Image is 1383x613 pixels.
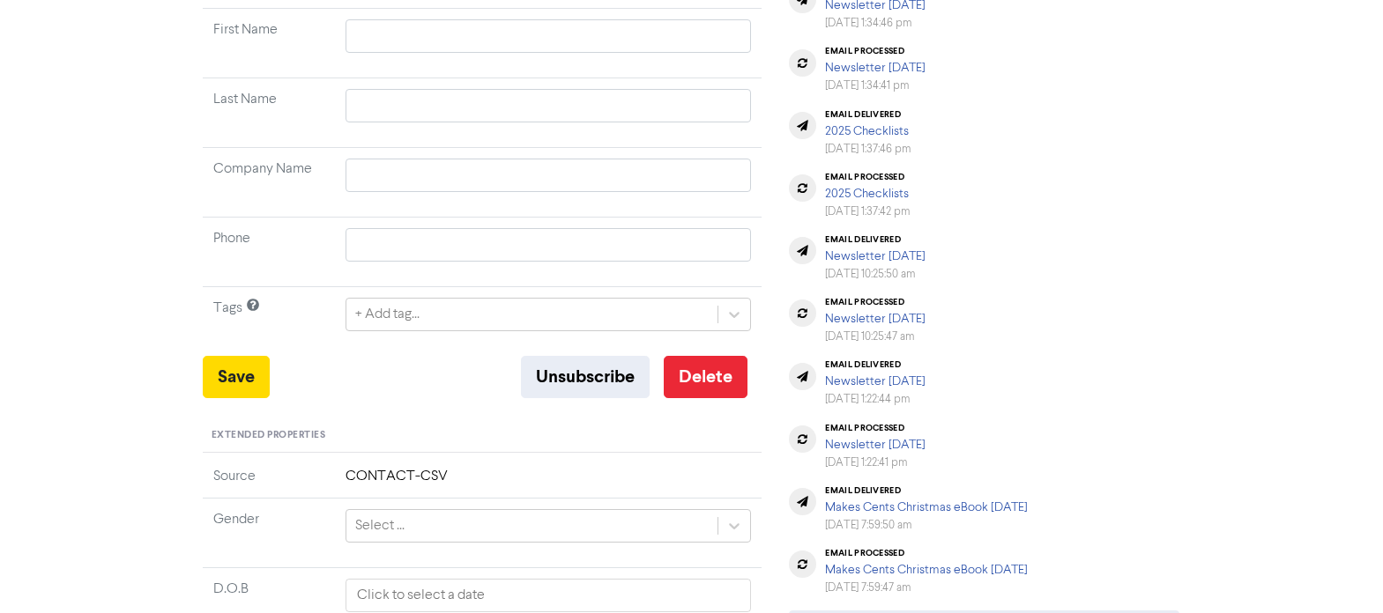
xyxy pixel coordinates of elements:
div: [DATE] 1:22:44 pm [825,391,926,408]
a: 2025 Checklists [825,188,909,200]
button: Unsubscribe [521,356,650,398]
div: [DATE] 1:37:42 pm [825,203,911,220]
div: Select ... [355,515,405,536]
div: [DATE] 7:59:47 am [825,580,1028,596]
div: email processed [825,548,1028,558]
div: email delivered [825,109,911,120]
a: Newsletter [DATE] [825,313,926,325]
div: email delivered [825,359,926,370]
a: Newsletter [DATE] [825,439,926,451]
div: [DATE] 10:25:47 am [825,329,926,345]
td: Last Name [203,78,335,148]
td: Source [203,466,335,499]
div: [DATE] 1:34:41 pm [825,78,926,94]
a: Makes Cents Christmas eBook [DATE] [825,564,1028,576]
div: [DATE] 1:22:41 pm [825,454,926,471]
div: email delivered [825,234,926,245]
td: Company Name [203,148,335,218]
div: email processed [825,297,926,307]
div: email processed [825,46,926,56]
div: email processed [825,172,911,182]
a: 2025 Checklists [825,125,909,137]
div: email delivered [825,485,1028,496]
div: email processed [825,423,926,433]
div: [DATE] 7:59:50 am [825,517,1028,534]
td: First Name [203,9,335,78]
button: Delete [664,356,747,398]
a: Newsletter [DATE] [825,375,926,388]
td: Tags [203,287,335,357]
iframe: Chat Widget [1295,528,1383,613]
div: [DATE] 1:37:46 pm [825,141,911,158]
div: + Add tag... [355,304,420,325]
button: Save [203,356,270,398]
td: CONTACT-CSV [335,466,762,499]
a: Makes Cents Christmas eBook [DATE] [825,501,1028,513]
div: [DATE] 1:34:46 pm [825,15,926,32]
div: [DATE] 10:25:50 am [825,266,926,283]
a: Newsletter [DATE] [825,62,926,74]
div: Extended Properties [203,419,762,453]
td: Phone [203,218,335,287]
td: Gender [203,498,335,567]
input: Click to select a date [346,579,752,612]
a: Newsletter [DATE] [825,250,926,262]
